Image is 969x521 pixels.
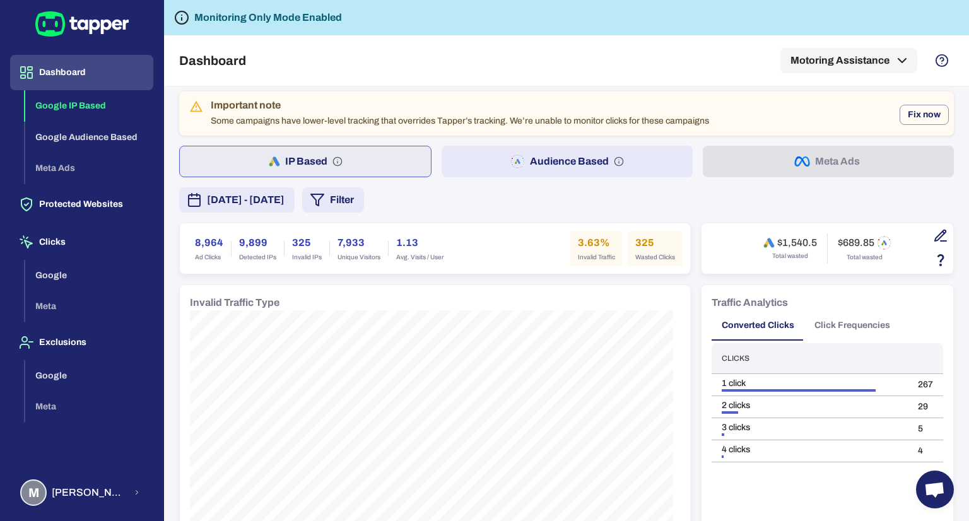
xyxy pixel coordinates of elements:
h6: Monitoring Only Mode Enabled [194,10,342,25]
button: M[PERSON_NAME] [PERSON_NAME] [10,474,153,511]
th: Clicks [712,343,908,374]
div: 4 clicks [722,444,898,455]
button: IP Based [179,146,432,177]
a: Clicks [10,236,153,247]
a: Protected Websites [10,198,153,209]
h6: Invalid Traffic Type [190,295,279,310]
span: Invalid IPs [292,253,322,262]
h6: $689.85 [838,237,874,249]
div: Some campaigns have lower-level tracking that overrides Tapper’s tracking. We’re unable to monito... [211,95,709,132]
button: Estimation based on the quantity of invalid click x cost-per-click. [930,249,951,271]
a: Dashboard [10,66,153,77]
span: Ad Clicks [195,253,223,262]
span: Total wasted [772,252,808,260]
button: Dashboard [10,55,153,90]
div: 1 click [722,378,898,389]
td: 4 [908,440,943,462]
span: Total wasted [847,253,883,262]
td: 5 [908,418,943,440]
a: Exclusions [10,336,153,347]
button: Audience Based [442,146,693,177]
button: Motoring Assistance [780,48,917,73]
button: Google [25,360,153,392]
span: Avg. Visits / User [396,253,443,262]
a: Google IP Based [25,100,153,110]
span: Wasted Clicks [635,253,675,262]
button: Google [25,260,153,291]
h6: 325 [635,235,675,250]
span: Invalid Traffic [578,253,615,262]
h6: 3.63% [578,235,615,250]
div: 2 clicks [722,400,898,411]
div: 3 clicks [722,422,898,433]
svg: IP based: Search, Display, and Shopping. [332,156,343,167]
svg: Audience based: Search, Display, Shopping, Video Performance Max, Demand Generation [614,156,624,167]
div: M [20,479,47,506]
div: Open chat [916,471,954,508]
button: Click Frequencies [804,310,900,341]
button: Filter [302,187,364,213]
button: Fix now [900,105,949,125]
h6: $1,540.5 [777,237,817,249]
div: Important note [211,99,709,112]
span: Detected IPs [239,253,276,262]
h6: 8,964 [195,235,223,250]
h6: 7,933 [338,235,380,250]
button: Google Audience Based [25,122,153,153]
a: Google Audience Based [25,131,153,141]
a: Google [25,369,153,380]
button: Exclusions [10,325,153,360]
button: Converted Clicks [712,310,804,341]
button: Google IP Based [25,90,153,122]
span: [DATE] - [DATE] [207,192,285,208]
h6: 325 [292,235,322,250]
button: Protected Websites [10,187,153,222]
span: Unique Visitors [338,253,380,262]
a: Google [25,269,153,279]
svg: Tapper is not blocking any fraudulent activity for this domain [174,10,189,25]
h6: 1.13 [396,235,443,250]
span: [PERSON_NAME] [PERSON_NAME] [52,486,126,499]
h5: Dashboard [179,53,246,68]
h6: 9,899 [239,235,276,250]
button: Clicks [10,225,153,260]
td: 29 [908,396,943,418]
td: 267 [908,374,943,396]
button: [DATE] - [DATE] [179,187,295,213]
h6: Traffic Analytics [712,295,788,310]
